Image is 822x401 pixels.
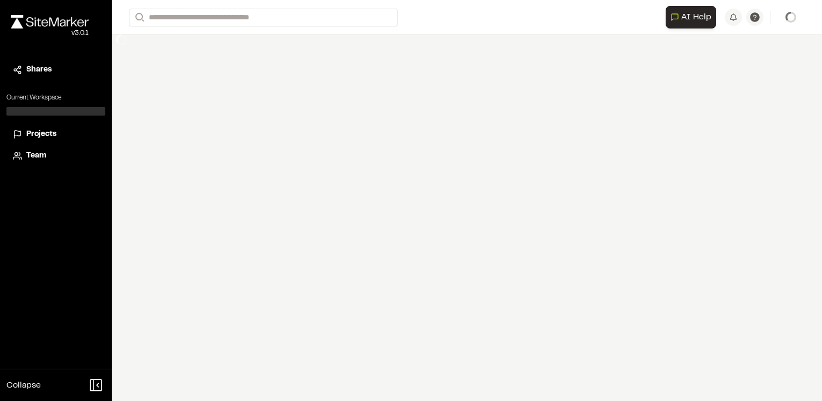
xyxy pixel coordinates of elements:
a: Team [13,150,99,162]
div: Oh geez...please don't... [11,28,89,38]
span: Projects [26,128,56,140]
button: Search [129,9,148,26]
img: rebrand.png [11,15,89,28]
span: AI Help [681,11,711,24]
a: Shares [13,64,99,76]
div: Open AI Assistant [666,6,720,28]
span: Collapse [6,379,41,392]
button: Open AI Assistant [666,6,716,28]
span: Team [26,150,46,162]
span: Shares [26,64,52,76]
a: Projects [13,128,99,140]
p: Current Workspace [6,93,105,103]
